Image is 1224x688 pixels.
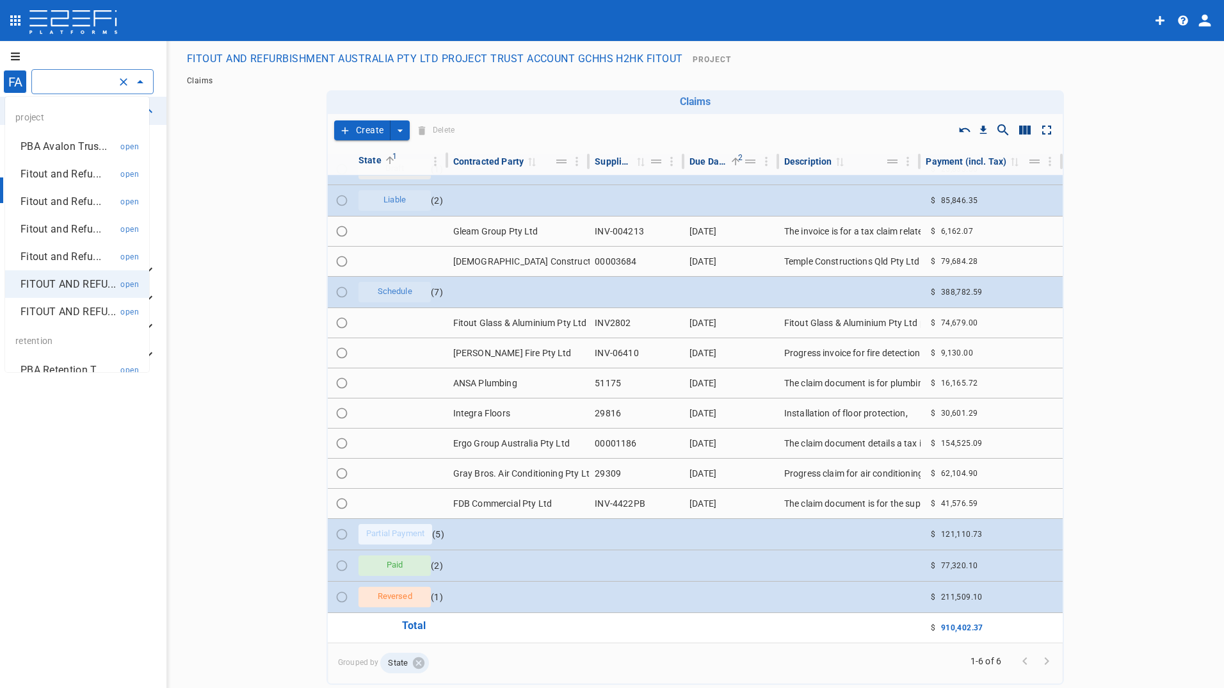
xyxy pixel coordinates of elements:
[941,409,978,418] span: 30,601.29
[3,70,27,94] div: FA
[779,489,921,518] td: The claim document is for the supply, delivery, and installation of workstations and whiteboards ...
[931,288,935,297] span: $
[941,561,978,570] span: 77,320.10
[941,499,978,508] span: 41,576.59
[941,288,983,297] span: 388,782.59
[382,154,397,166] span: Sorted by State ascending
[370,286,420,298] span: Schedule
[358,528,432,540] span: Partial Payment
[448,429,590,458] td: Ergo Group Australia Pty Ltd
[684,308,779,338] td: [DATE]
[590,217,684,246] td: INV-004213
[779,459,921,488] td: Progress claim for air conditioning works completed in [DATE], including original contract and va...
[931,499,935,508] span: $
[941,227,973,236] span: 6,162.07
[965,655,1006,668] span: 1-6 of 6
[120,225,139,234] span: open
[931,561,935,570] span: $
[120,252,139,261] span: open
[684,368,779,398] td: [DATE]
[182,46,688,71] button: FITOUT AND REFURBISHMENT AUSTRALIA PTY LTD PROJECT TRUST ACCOUNT GCHHS H2HK FITOUT
[1014,654,1036,666] span: Go to previous page
[741,152,759,170] button: Move
[832,156,847,167] span: Sort by Description ascending
[115,73,133,91] button: Clear
[448,338,590,368] td: [PERSON_NAME] Fire Pty Ltd
[779,398,921,428] td: Installation of floor protection,
[448,247,590,276] td: [DEMOGRAPHIC_DATA] Constructions QLD
[20,363,104,377] p: PBA Retention T...
[20,194,101,209] p: Fitout and Refu...
[187,76,1204,85] nav: breadcrumb
[941,348,973,357] span: 9,130.00
[380,657,415,669] span: State
[333,314,351,332] span: Toggle select row
[448,217,590,246] td: Gleam Group Pty Ltd
[661,151,682,172] button: Column Actions
[120,142,139,151] span: open
[926,154,1006,169] div: Payment (incl. Tax)
[941,439,983,448] span: 154,525.09
[1026,152,1043,170] button: Move
[684,459,779,488] td: [DATE]
[567,151,587,172] button: Column Actions
[590,489,684,518] td: INV-4422PB
[756,151,777,172] button: Column Actions
[941,530,983,539] span: 121,110.73
[590,398,684,428] td: 29816
[779,368,921,398] td: The claim document is for plumbing, gas, and drainage services provided by Rixel Pty Ltd to Fitou...
[727,156,743,167] span: Sorted by Due Date ascending
[524,156,539,167] span: Sort by Contracted Party ascending
[333,404,351,422] span: Toggle select row
[941,593,983,602] span: 211,509.10
[187,76,213,85] span: Claims
[425,151,446,172] button: Column Actions
[552,152,570,170] button: Move
[333,222,351,240] span: Toggle select row
[333,434,351,452] span: Toggle select row
[590,247,684,276] td: 00003684
[338,653,1042,673] span: Grouped by
[779,308,921,338] td: Fitout Glass & Aluminium Pty Ltd provided glass and aluminium works for Head 2 Health Kids, inclu...
[931,439,935,448] span: $
[974,121,992,139] button: Download CSV
[402,618,426,637] p: Total
[20,304,116,319] p: FITOUT AND REFU...
[376,194,414,206] span: Liable
[353,550,448,581] td: ( 2 )
[883,152,901,170] button: Move
[1036,119,1058,141] button: Toggle full screen
[1014,119,1036,141] button: Show/Hide columns
[734,151,747,164] span: 2
[391,120,410,140] button: create claim type options
[353,519,448,550] td: ( 5 )
[632,156,648,167] span: Sort by Supplier Inv. No. ascending
[370,591,420,603] span: Reversed
[595,154,632,169] div: Supplier Inv. No.
[120,307,139,316] span: open
[647,152,665,170] button: Move
[779,247,921,276] td: Temple Constructions Qld Pty Ltd has submitted a payment claim for the Head to Health project, de...
[931,409,935,418] span: $
[448,489,590,518] td: FDB Commercial Pty Ltd
[689,154,727,169] div: Due Date
[590,338,684,368] td: INV-06410
[931,623,935,632] span: $
[779,429,921,458] td: The claim document details a tax invoice for commercial interior work by Switch Commercial Interi...
[453,154,524,169] div: Contracted Party
[779,338,921,368] td: Progress invoice for fire detection and occupant warning system works completed by Fire Technicia...
[37,75,112,88] input: FITOUT AND REFURBISHMENT AUSTRALIA PTY LTD PROJECT TRUST ACCOUNT GCHHS H2HK FITOUT
[684,489,779,518] td: [DATE]
[684,247,779,276] td: [DATE]
[590,368,684,398] td: 51175
[941,196,978,205] span: 85,846.35
[120,280,139,289] span: open
[1006,156,1022,167] span: Sort by Payment (incl. Tax) descending
[353,582,448,612] td: ( 1 )
[380,653,429,673] div: State
[448,368,590,398] td: ANSA Plumbing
